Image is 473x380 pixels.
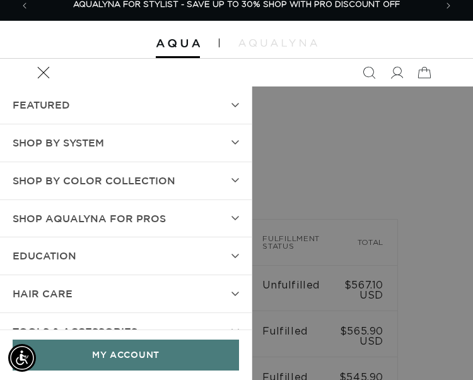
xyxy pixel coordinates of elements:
[13,210,166,228] span: Shop AquaLyna for Pros
[13,96,70,114] span: FEATURED
[13,285,73,303] span: hAIR CARE
[73,1,400,9] span: AQUALYNA FOR STYLIST - SAVE UP TO 30% SHOP WITH PRO DISCOUNT OFF
[13,323,137,341] span: TOOLS & ACCESSORIES
[13,247,76,265] span: EDUCATION
[238,39,317,47] img: aqualyna.com
[410,319,473,380] iframe: Chat Widget
[30,59,57,86] summary: Menu
[156,39,200,48] img: Aqua Hair Extensions
[355,59,383,86] summary: Search
[13,172,175,190] span: Shop by Color Collection
[8,344,36,372] div: Accessibility Menu
[13,134,104,152] span: SHOP BY SYSTEM
[13,340,239,371] a: MY ACCOUNT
